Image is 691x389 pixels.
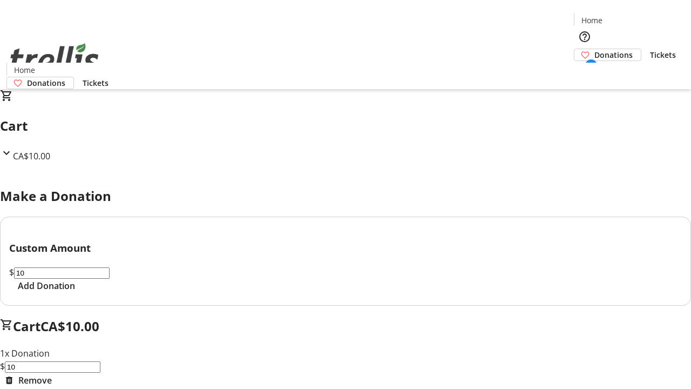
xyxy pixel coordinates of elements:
span: Tickets [83,77,109,89]
h3: Custom Amount [9,240,682,256]
a: Donations [6,77,74,89]
a: Donations [574,49,641,61]
a: Tickets [641,49,685,61]
span: Donations [27,77,65,89]
span: Remove [18,374,52,387]
span: CA$10.00 [13,150,50,162]
button: Help [574,26,595,48]
input: Donation Amount [14,267,110,279]
span: Home [581,15,602,26]
span: Add Donation [18,279,75,292]
span: Tickets [650,49,676,61]
button: Cart [574,61,595,83]
img: Orient E2E Organization vjlQ4Jt33u's Logo [6,31,103,85]
span: Donations [594,49,633,61]
a: Home [7,64,42,76]
span: Home [14,64,35,76]
span: CA$10.00 [40,317,99,335]
a: Tickets [74,77,117,89]
button: Add Donation [9,279,84,292]
span: $ [9,266,14,278]
a: Home [574,15,609,26]
input: Donation Amount [5,361,100,373]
